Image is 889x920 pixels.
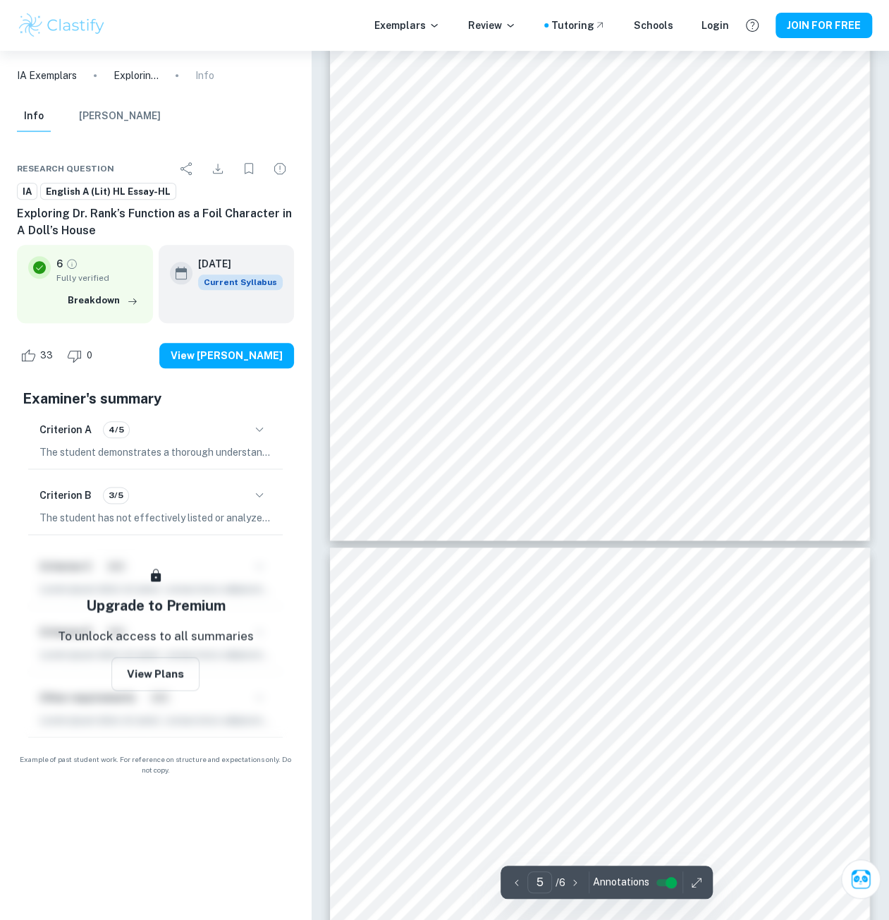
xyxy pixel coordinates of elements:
div: Dislike [63,344,100,367]
span: 0 [79,349,100,363]
a: Grade fully verified [66,258,78,270]
span: Annotations [592,875,649,890]
a: Schools [634,18,673,33]
button: Ask Clai [841,859,881,899]
h5: Upgrade to Premium [86,595,226,616]
p: The student has not effectively listed or analyzed textual features and authorial choices from th... [39,510,271,526]
button: JOIN FOR FREE [775,13,872,38]
p: To unlock access to all summaries [58,627,254,646]
span: English A (Lit) HL Essay-HL [41,185,176,199]
button: [PERSON_NAME] [79,101,161,132]
a: IA [17,183,37,200]
button: View [PERSON_NAME] [159,343,294,368]
span: 3/5 [104,489,128,502]
p: The student demonstrates a thorough understanding of the literal meaning of the text, effectively... [39,444,271,460]
img: Clastify logo [17,11,106,40]
button: Breakdown [64,290,142,311]
span: Current Syllabus [198,274,283,290]
p: Exploring Dr. Rank’s Function as a Foil Character in A Doll’s House [114,68,159,83]
div: Like [17,344,61,367]
span: Example of past student work. For reference on structure and expectations only. Do not copy. [17,754,294,775]
p: Review [468,18,516,33]
div: Bookmark [235,155,263,183]
h6: [DATE] [198,256,271,272]
p: Info [195,68,214,83]
div: Download [204,155,232,183]
div: Report issue [266,155,294,183]
h6: Exploring Dr. Rank’s Function as a Foil Character in A Doll’s House [17,205,294,239]
span: IA [18,185,37,199]
span: 4/5 [104,423,129,436]
a: Tutoring [551,18,606,33]
span: 33 [32,349,61,363]
h6: Criterion A [39,422,92,437]
span: Research question [17,162,114,175]
p: / 6 [555,875,565,890]
a: English A (Lit) HL Essay-HL [40,183,176,200]
button: Help and Feedback [740,13,764,37]
div: Share [173,155,201,183]
a: IA Exemplars [17,68,77,83]
div: This exemplar is based on the current syllabus. Feel free to refer to it for inspiration/ideas wh... [198,274,283,290]
span: Fully verified [56,272,142,284]
p: 6 [56,256,63,272]
p: Exemplars [374,18,440,33]
h6: Criterion B [39,488,92,503]
button: View Plans [111,657,200,691]
button: Info [17,101,51,132]
a: Login [701,18,729,33]
h5: Examiner's summary [23,388,288,409]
